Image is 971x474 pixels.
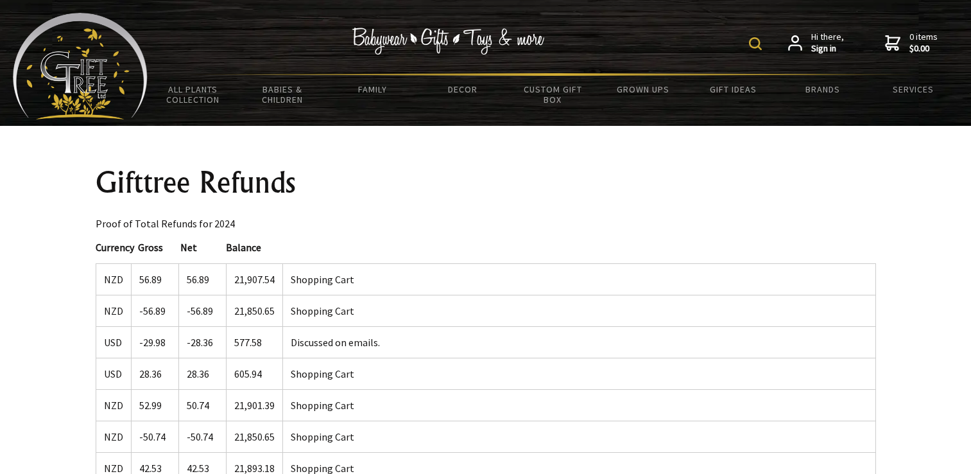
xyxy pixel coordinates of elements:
td: NZD [96,263,131,295]
a: 0 items$0.00 [885,31,938,54]
span: 0 items [909,31,938,54]
a: Grown Ups [598,76,688,103]
td: -50.74 [178,421,226,452]
td: -56.89 [131,295,178,326]
a: Services [868,76,958,103]
td: 21,850.65 [226,295,282,326]
td: Shopping Cart [282,263,875,295]
td: -28.36 [178,326,226,358]
a: Babies & Children [237,76,327,113]
td: Shopping Cart [282,358,875,389]
td: Shopping Cart [282,421,875,452]
td: -56.89 [178,295,226,326]
img: Babyware - Gifts - Toys and more... [13,13,148,119]
a: Decor [418,76,508,103]
a: Custom Gift Box [508,76,597,113]
a: Family [328,76,418,103]
td: 52.99 [131,389,178,421]
td: Shopping Cart [282,295,875,326]
strong: Currency [96,241,134,254]
td: USD [96,358,131,389]
a: Gift Ideas [688,76,778,103]
td: 21,907.54 [226,263,282,295]
h1: Gifttree Refunds [96,167,876,198]
td: 28.36 [131,358,178,389]
strong: Sign in [811,43,844,55]
td: Shopping Cart [282,389,875,421]
p: Proof of Total Refunds for 2024 [96,216,876,231]
td: USD [96,326,131,358]
td: -29.98 [131,326,178,358]
td: 56.89 [178,263,226,295]
td: Discussed on emails. [282,326,875,358]
a: All Plants Collection [148,76,237,113]
td: 28.36 [178,358,226,389]
img: product search [749,37,762,50]
td: 577.58 [226,326,282,358]
img: Babywear - Gifts - Toys & more [352,28,545,55]
td: 21,901.39 [226,389,282,421]
td: NZD [96,389,131,421]
td: 21,850.65 [226,421,282,452]
strong: $0.00 [909,43,938,55]
td: 50.74 [178,389,226,421]
span: Hi there, [811,31,844,54]
td: NZD [96,295,131,326]
a: Hi there,Sign in [788,31,844,54]
td: NZD [96,421,131,452]
a: Brands [778,76,868,103]
td: 56.89 [131,263,178,295]
td: -50.74 [131,421,178,452]
td: 605.94 [226,358,282,389]
strong: Gross Net Balance [138,241,261,254]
